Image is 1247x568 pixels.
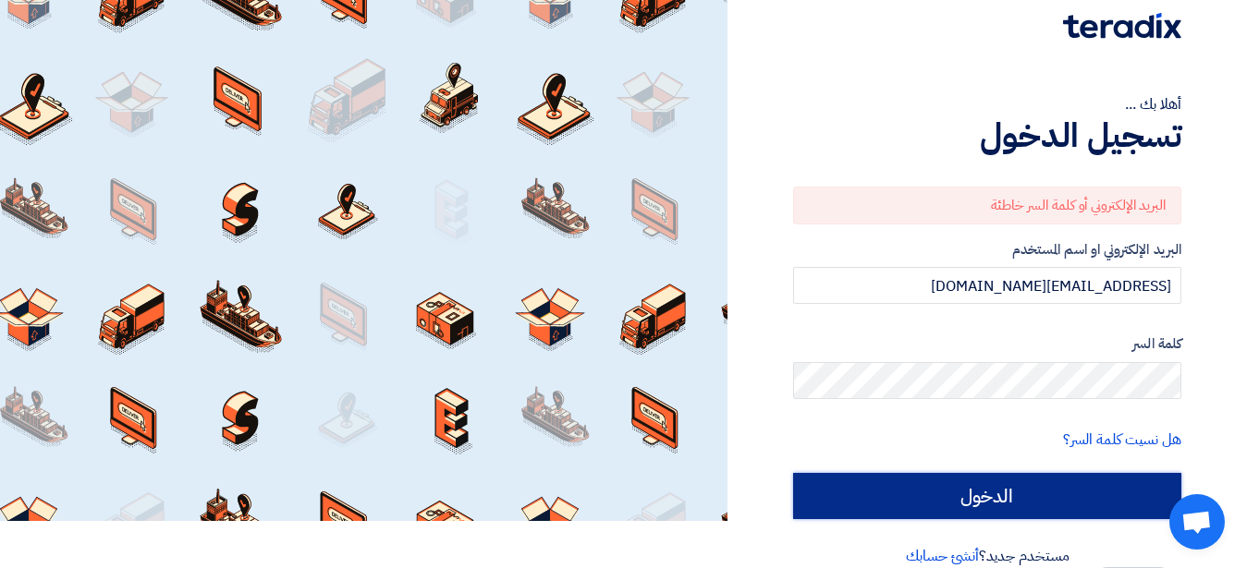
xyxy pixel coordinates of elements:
div: البريد الإلكتروني أو كلمة السر خاطئة [793,187,1181,224]
div: مستخدم جديد؟ [793,545,1181,567]
div: أهلا بك ... [793,93,1181,115]
label: كلمة السر [793,333,1181,355]
h1: تسجيل الدخول [793,115,1181,156]
label: البريد الإلكتروني او اسم المستخدم [793,239,1181,260]
a: أنشئ حسابك [906,545,979,567]
a: هل نسيت كلمة السر؟ [1063,429,1181,451]
a: Open chat [1169,494,1225,550]
img: Teradix logo [1063,13,1181,39]
input: أدخل بريد العمل الإلكتروني او اسم المستخدم الخاص بك ... [793,267,1181,304]
input: الدخول [793,473,1181,519]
